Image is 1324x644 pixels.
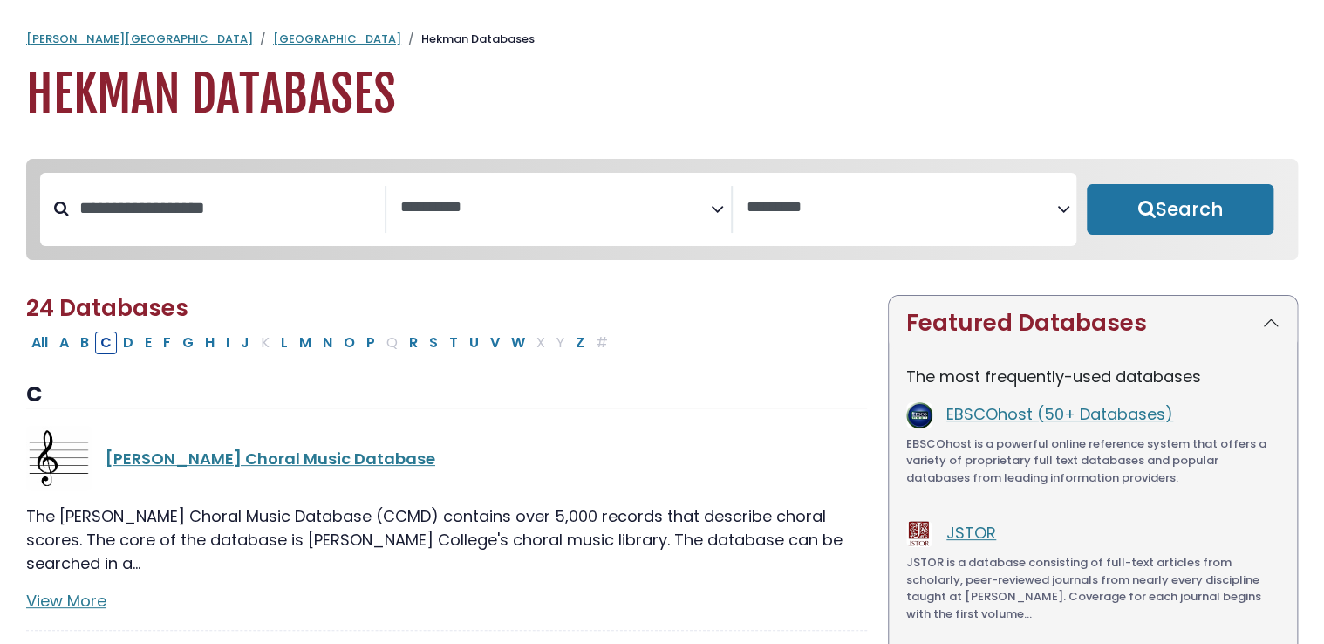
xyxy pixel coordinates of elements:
[26,31,253,47] a: [PERSON_NAME][GEOGRAPHIC_DATA]
[464,332,484,354] button: Filter Results U
[444,332,463,354] button: Filter Results T
[106,448,435,469] a: [PERSON_NAME] Choral Music Database
[235,332,255,354] button: Filter Results J
[75,332,94,354] button: Filter Results B
[946,522,996,544] a: JSTOR
[118,332,139,354] button: Filter Results D
[317,332,338,354] button: Filter Results N
[26,331,615,353] div: Alpha-list to filter by first letter of database name
[54,332,74,354] button: Filter Results A
[906,554,1280,622] p: JSTOR is a database consisting of full-text articles from scholarly, peer-reviewed journals from ...
[889,296,1297,351] button: Featured Databases
[570,332,590,354] button: Filter Results Z
[424,332,443,354] button: Filter Results S
[506,332,530,354] button: Filter Results W
[294,332,317,354] button: Filter Results M
[26,31,1298,48] nav: breadcrumb
[1087,184,1273,235] button: Submit for Search Results
[95,332,117,354] button: Filter Results C
[26,590,106,612] a: View More
[26,332,53,354] button: All
[485,332,505,354] button: Filter Results V
[177,332,199,354] button: Filter Results G
[26,65,1298,124] h1: Hekman Databases
[401,31,535,48] li: Hekman Databases
[221,332,235,354] button: Filter Results I
[906,435,1280,487] p: EBSCOhost is a powerful online reference system that offers a variety of proprietary full text da...
[400,199,711,217] textarea: Search
[906,365,1280,388] p: The most frequently-used databases
[200,332,220,354] button: Filter Results H
[946,403,1173,425] a: EBSCOhost (50+ Databases)
[273,31,401,47] a: [GEOGRAPHIC_DATA]
[361,332,380,354] button: Filter Results P
[404,332,423,354] button: Filter Results R
[276,332,293,354] button: Filter Results L
[69,194,385,223] input: Search database by title or keyword
[26,504,867,575] p: The [PERSON_NAME] Choral Music Database (CCMD) contains over 5,000 records that describe choral s...
[26,382,867,408] h3: C
[26,159,1298,260] nav: Search filters
[747,199,1057,217] textarea: Search
[158,332,176,354] button: Filter Results F
[26,292,188,324] span: 24 Databases
[338,332,360,354] button: Filter Results O
[140,332,157,354] button: Filter Results E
